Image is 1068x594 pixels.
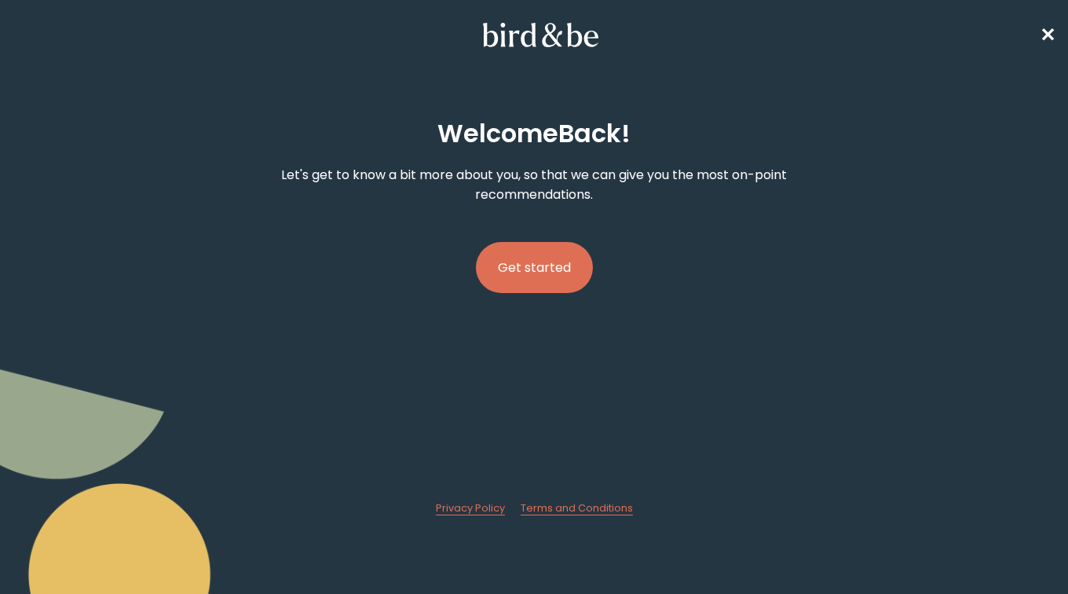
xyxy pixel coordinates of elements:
h2: Welcome Back ! [437,115,631,152]
iframe: Gorgias live chat messenger [989,520,1052,578]
a: Get started [476,217,593,318]
button: Get started [476,242,593,293]
a: ✕ [1040,21,1055,49]
a: Privacy Policy [436,501,505,515]
a: Terms and Conditions [521,501,633,515]
span: ✕ [1040,22,1055,48]
p: Let's get to know a bit more about you, so that we can give you the most on-point recommendations. [280,165,788,204]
